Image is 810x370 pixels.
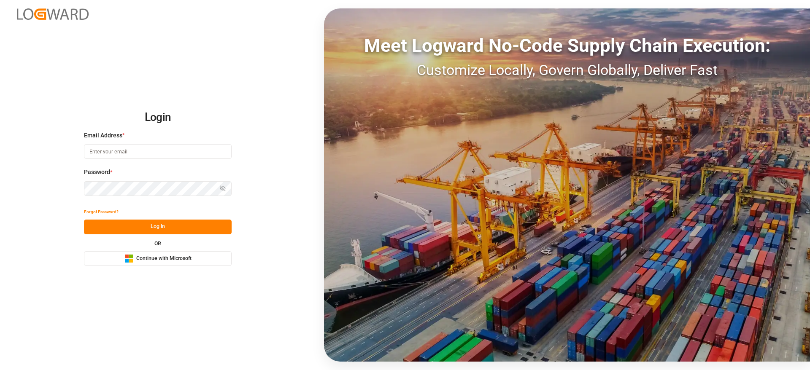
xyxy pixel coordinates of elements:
[84,144,232,159] input: Enter your email
[84,131,122,140] span: Email Address
[17,8,89,20] img: Logward_new_orange.png
[84,168,110,177] span: Password
[154,241,161,246] small: OR
[136,255,192,263] span: Continue with Microsoft
[324,32,810,59] div: Meet Logward No-Code Supply Chain Execution:
[84,104,232,131] h2: Login
[84,205,119,220] button: Forgot Password?
[84,220,232,234] button: Log In
[84,251,232,266] button: Continue with Microsoft
[324,59,810,81] div: Customize Locally, Govern Globally, Deliver Fast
